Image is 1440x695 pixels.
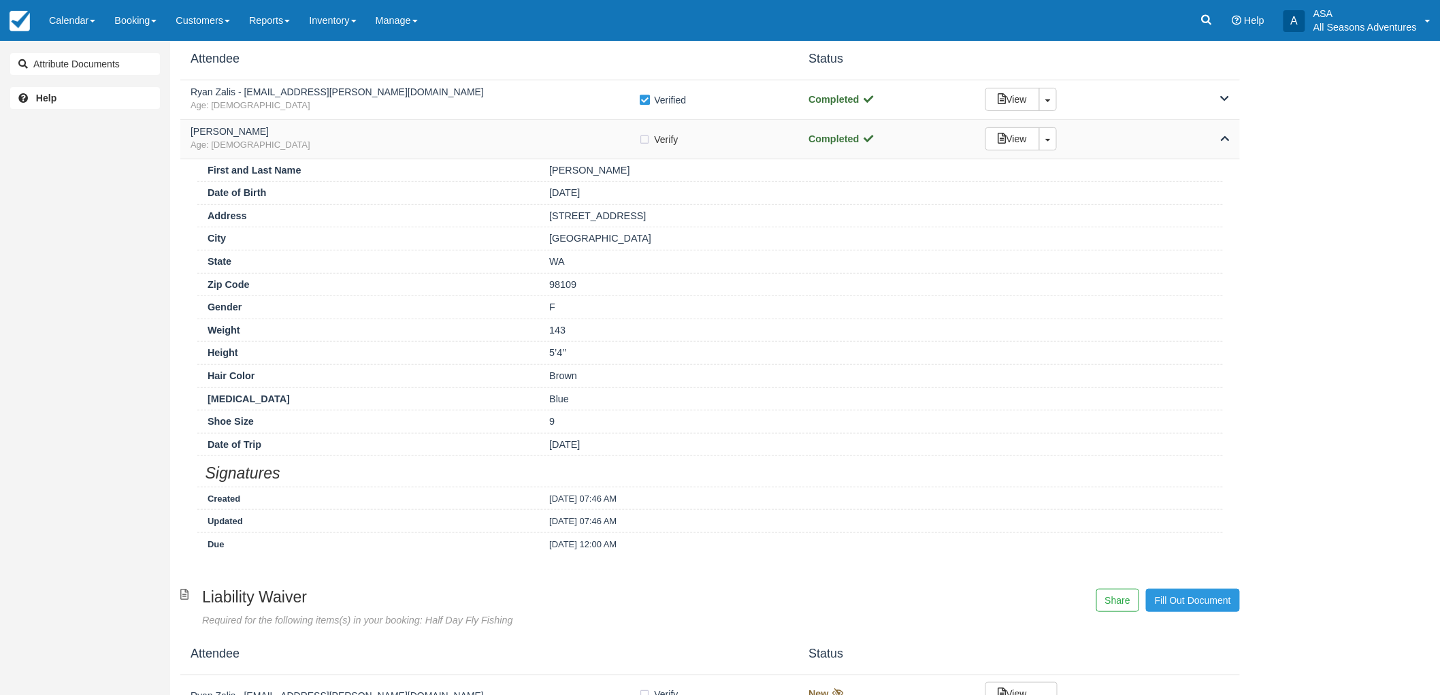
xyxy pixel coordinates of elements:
[208,494,240,504] small: Created
[180,647,798,661] h4: Attendee
[539,323,1223,338] div: 143
[549,539,617,549] small: [DATE] 12:00 AM
[197,346,539,360] div: Height
[202,589,861,606] h2: Liability Waiver
[197,460,1223,482] h2: Signatures
[539,369,1223,383] div: Brown
[191,127,639,137] h5: [PERSON_NAME]
[808,94,874,105] strong: Completed
[539,392,1223,406] div: Blue
[1313,7,1417,20] p: ASA
[539,186,1223,200] div: [DATE]
[798,52,975,66] h4: Status
[197,255,539,269] div: State
[539,231,1223,246] div: [GEOGRAPHIC_DATA]
[539,163,1223,178] div: [PERSON_NAME]
[197,392,539,406] div: [MEDICAL_DATA]
[539,255,1223,269] div: WA
[191,139,639,152] span: Age: [DEMOGRAPHIC_DATA]
[36,93,56,103] b: Help
[197,415,539,429] div: Shoe Size
[197,209,539,223] div: Address
[539,415,1223,429] div: 9
[10,53,160,75] button: Attribute Documents
[798,647,975,661] h4: Status
[985,88,1040,111] a: View
[191,87,639,97] h5: Ryan Zalis - [EMAIL_ADDRESS][PERSON_NAME][DOMAIN_NAME]
[539,209,1223,223] div: [STREET_ADDRESS]
[1283,10,1305,32] div: A
[180,52,798,66] h4: Attendee
[208,516,243,526] small: Updated
[10,11,30,31] img: checkfront-main-nav-mini-logo.png
[655,133,678,146] span: Verify
[197,278,539,292] div: Zip Code
[1232,16,1241,25] i: Help
[197,323,539,338] div: Weight
[1244,15,1264,26] span: Help
[549,516,617,526] small: [DATE] 07:46 AM
[1313,20,1417,34] p: All Seasons Adventures
[191,99,639,112] span: Age: [DEMOGRAPHIC_DATA]
[985,127,1040,150] a: View
[202,613,861,628] div: Required for the following items(s) in your booking: Half Day Fly Fishing
[539,346,1223,360] div: 5’4’’
[808,133,874,144] strong: Completed
[197,300,539,314] div: Gender
[197,186,539,200] div: Date of Birth
[539,278,1223,292] div: 98109
[208,539,224,549] small: Due
[655,93,687,107] span: Verified
[197,231,539,246] div: City
[1096,589,1139,612] button: Share
[539,438,1223,452] div: [DATE]
[1146,589,1240,612] a: Fill Out Document
[197,438,539,452] div: Date of Trip
[10,87,160,109] a: Help
[549,494,617,504] small: [DATE] 07:46 AM
[539,300,1223,314] div: F
[197,163,539,178] div: First and Last Name
[197,369,539,383] div: Hair Color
